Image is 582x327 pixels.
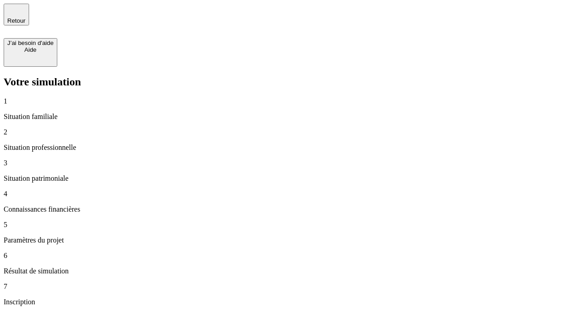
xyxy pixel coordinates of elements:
p: Résultat de simulation [4,267,578,275]
button: Retour [4,4,29,25]
p: 4 [4,190,578,198]
p: 6 [4,252,578,260]
p: 3 [4,159,578,167]
p: 5 [4,221,578,229]
div: Aide [7,46,54,53]
p: Paramètres du projet [4,236,578,244]
p: 2 [4,128,578,136]
p: Situation patrimoniale [4,174,578,183]
p: Inscription [4,298,578,306]
h2: Votre simulation [4,76,578,88]
p: 1 [4,97,578,105]
p: 7 [4,282,578,291]
span: Retour [7,17,25,24]
p: Connaissances financières [4,205,578,213]
p: Situation professionnelle [4,144,578,152]
div: J’ai besoin d'aide [7,40,54,46]
button: J’ai besoin d'aideAide [4,38,57,67]
p: Situation familiale [4,113,578,121]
